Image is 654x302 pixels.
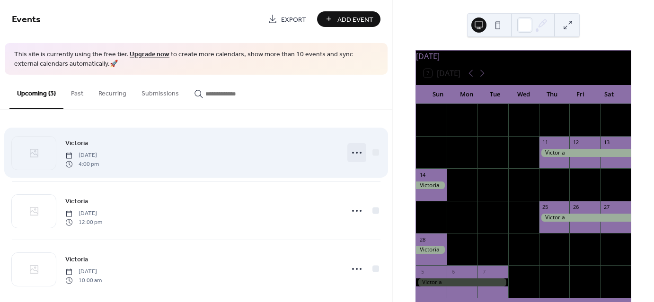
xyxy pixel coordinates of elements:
a: Upgrade now [130,48,169,61]
div: 5 [419,268,426,275]
div: 15 [450,171,457,178]
div: 24 [511,204,518,211]
div: 30 [480,236,487,243]
span: [DATE] [65,209,102,218]
span: Add Event [337,15,373,25]
div: Victoria [539,149,631,157]
div: Sat [595,85,623,104]
div: 9 [542,268,549,275]
div: Fri [566,85,594,104]
div: 4 [603,236,610,243]
div: 17 [511,171,518,178]
div: 21 [419,204,426,211]
div: 23 [480,204,487,211]
div: 1 [511,236,518,243]
div: 31 [419,107,426,114]
div: 9 [480,139,487,146]
div: 6 [450,268,457,275]
span: Victoria [65,138,88,148]
div: 20 [603,171,610,178]
div: 12 [572,139,579,146]
div: Victoria [539,214,631,222]
div: 16 [480,171,487,178]
div: 18 [542,171,549,178]
div: 29 [450,236,457,243]
span: Export [281,15,306,25]
a: Victoria [65,196,88,207]
div: Victoria [416,246,447,254]
span: [DATE] [65,151,99,160]
div: Sun [424,85,452,104]
button: Recurring [91,75,134,108]
a: Victoria [65,138,88,148]
div: 3 [572,236,579,243]
div: 10 [572,268,579,275]
div: 1 [450,107,457,114]
div: 26 [572,204,579,211]
div: 8 [450,139,457,146]
div: 8 [511,268,518,275]
button: Add Event [317,11,380,27]
div: 11 [603,268,610,275]
div: 7 [419,139,426,146]
div: [DATE] [416,51,631,62]
div: Victoria [416,181,447,190]
div: Wed [509,85,538,104]
button: Past [63,75,91,108]
span: 4:00 pm [65,160,99,168]
div: 11 [542,139,549,146]
span: 12:00 pm [65,218,102,226]
div: Victoria [416,278,508,286]
span: Victoria [65,255,88,265]
div: 14 [419,171,426,178]
div: 10 [511,139,518,146]
a: Victoria [65,254,88,265]
button: Submissions [134,75,186,108]
div: 27 [603,204,610,211]
div: 22 [450,204,457,211]
div: 5 [572,107,579,114]
div: 2 [542,236,549,243]
div: 4 [542,107,549,114]
span: Events [12,10,41,29]
div: 3 [511,107,518,114]
span: This site is currently using the free tier. to create more calendars, show more than 10 events an... [14,50,378,69]
span: 10:00 am [65,276,102,285]
div: 19 [572,171,579,178]
div: Mon [452,85,480,104]
div: 25 [542,204,549,211]
div: 6 [603,107,610,114]
span: Victoria [65,197,88,207]
div: Thu [538,85,566,104]
div: 7 [480,268,487,275]
button: Upcoming (3) [9,75,63,109]
div: Tue [481,85,509,104]
div: 28 [419,236,426,243]
a: Export [261,11,313,27]
div: 2 [480,107,487,114]
span: [DATE] [65,267,102,276]
div: 13 [603,139,610,146]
